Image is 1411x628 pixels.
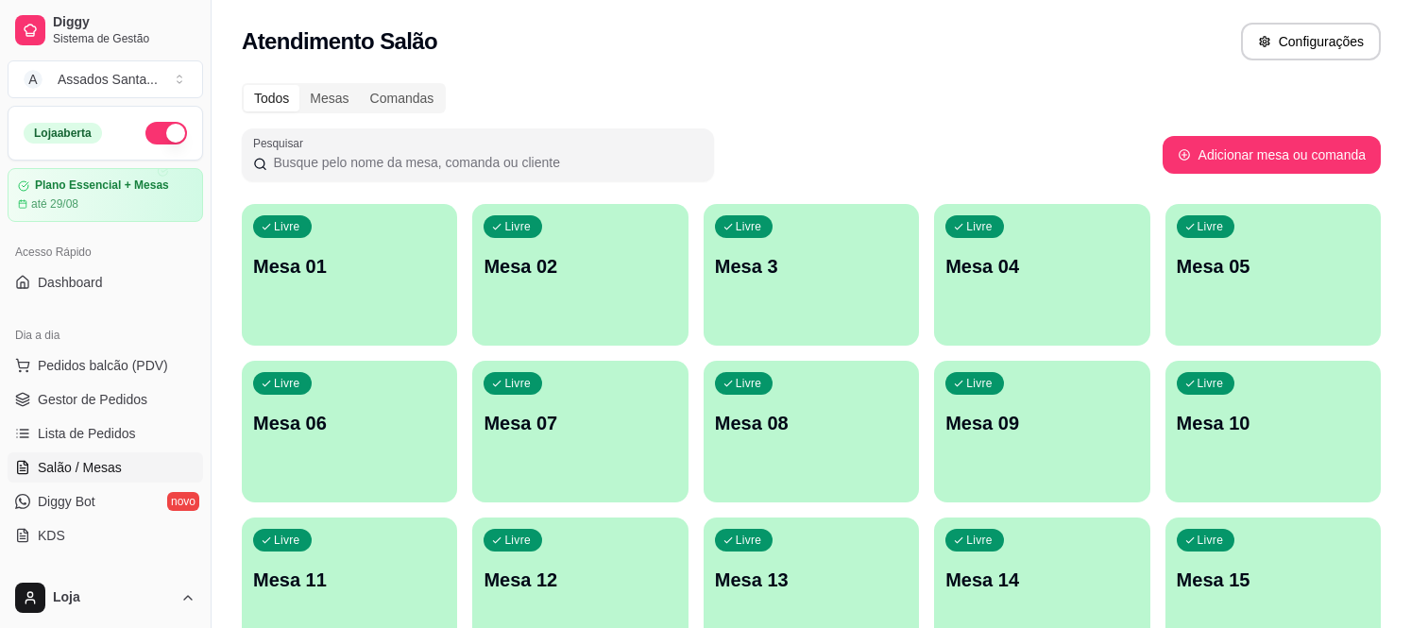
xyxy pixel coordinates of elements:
p: Mesa 06 [253,410,446,436]
input: Pesquisar [267,153,703,172]
p: Mesa 05 [1177,253,1369,280]
p: Mesa 13 [715,567,908,593]
span: Sistema de Gestão [53,31,195,46]
button: Loja [8,575,203,620]
a: Diggy Botnovo [8,486,203,517]
button: LivreMesa 07 [472,361,688,502]
p: Livre [736,376,762,391]
div: Assados Santa ... [58,70,158,89]
p: Mesa 08 [715,410,908,436]
button: LivreMesa 06 [242,361,457,502]
p: Livre [504,376,531,391]
p: Mesa 14 [945,567,1138,593]
p: Mesa 04 [945,253,1138,280]
p: Mesa 11 [253,567,446,593]
button: LivreMesa 05 [1165,204,1381,346]
p: Livre [1198,376,1224,391]
span: Pedidos balcão (PDV) [38,356,168,375]
button: Pedidos balcão (PDV) [8,350,203,381]
span: Gestor de Pedidos [38,390,147,409]
button: LivreMesa 04 [934,204,1149,346]
a: Dashboard [8,267,203,297]
p: Livre [274,219,300,234]
button: Configurações [1241,23,1381,60]
p: Mesa 15 [1177,567,1369,593]
p: Mesa 02 [484,253,676,280]
button: Adicionar mesa ou comanda [1163,136,1381,174]
p: Livre [736,219,762,234]
div: Comandas [360,85,445,111]
a: KDS [8,520,203,551]
button: LivreMesa 08 [704,361,919,502]
label: Pesquisar [253,135,310,151]
button: LivreMesa 09 [934,361,1149,502]
p: Mesa 10 [1177,410,1369,436]
article: até 29/08 [31,196,78,212]
div: Todos [244,85,299,111]
span: Salão / Mesas [38,458,122,477]
p: Livre [966,219,993,234]
a: Gestor de Pedidos [8,384,203,415]
button: LivreMesa 02 [472,204,688,346]
p: Mesa 09 [945,410,1138,436]
button: LivreMesa 01 [242,204,457,346]
span: KDS [38,526,65,545]
span: Loja [53,589,173,606]
div: Loja aberta [24,123,102,144]
p: Livre [736,533,762,548]
button: Alterar Status [145,122,187,144]
button: LivreMesa 10 [1165,361,1381,502]
span: Lista de Pedidos [38,424,136,443]
span: A [24,70,42,89]
button: Select a team [8,60,203,98]
p: Livre [966,376,993,391]
p: Mesa 3 [715,253,908,280]
p: Livre [504,533,531,548]
p: Livre [274,376,300,391]
div: Acesso Rápido [8,237,203,267]
span: Dashboard [38,273,103,292]
p: Mesa 01 [253,253,446,280]
h2: Atendimento Salão [242,26,437,57]
p: Livre [504,219,531,234]
div: Mesas [299,85,359,111]
span: Diggy Bot [38,492,95,511]
button: LivreMesa 3 [704,204,919,346]
p: Mesa 12 [484,567,676,593]
p: Mesa 07 [484,410,676,436]
p: Livre [274,533,300,548]
p: Livre [966,533,993,548]
span: Diggy [53,14,195,31]
p: Livre [1198,533,1224,548]
a: Salão / Mesas [8,452,203,483]
a: Lista de Pedidos [8,418,203,449]
a: DiggySistema de Gestão [8,8,203,53]
div: Dia a dia [8,320,203,350]
a: Plano Essencial + Mesasaté 29/08 [8,168,203,222]
article: Plano Essencial + Mesas [35,178,169,193]
p: Livre [1198,219,1224,234]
